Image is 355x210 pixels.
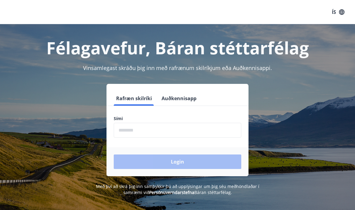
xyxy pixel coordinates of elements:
h1: Félagavefur, Báran stéttarfélag [7,36,348,59]
span: Vinsamlegast skráðu þig inn með rafrænum skilríkjum eða Auðkennisappi. [83,64,272,72]
button: Rafræn skilríki [114,91,154,106]
button: ÍS [329,7,348,17]
label: Sími [114,116,241,122]
a: Persónuverndarstefna [149,189,194,195]
span: Með því að skrá þig inn samþykkir þú að upplýsingar um þig séu meðhöndlaðar í samræmi við Báran s... [96,183,259,195]
button: Auðkennisapp [159,91,199,106]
